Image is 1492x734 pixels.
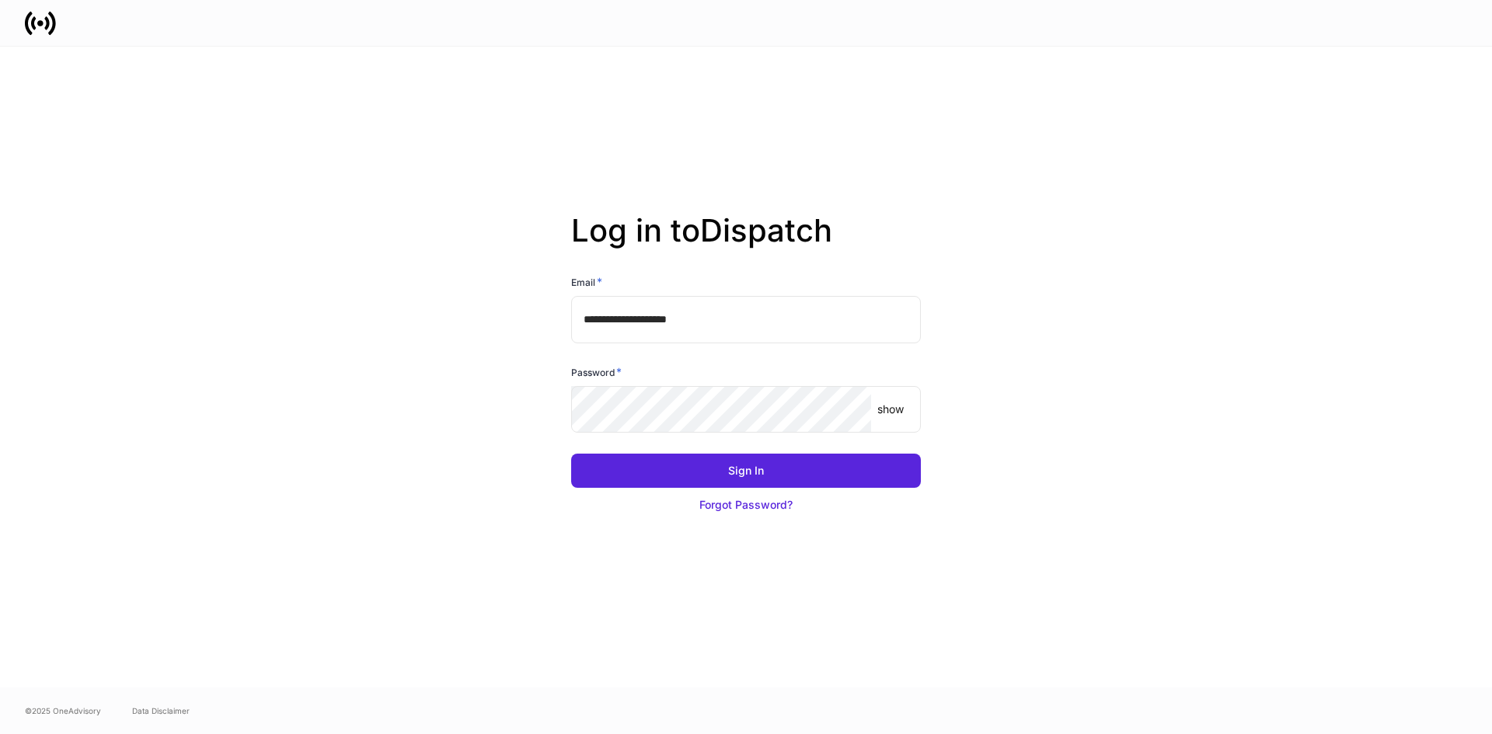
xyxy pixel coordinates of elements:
h6: Email [571,274,602,290]
button: Sign In [571,454,921,488]
a: Data Disclaimer [132,704,190,717]
p: show [877,402,904,417]
div: Forgot Password? [699,497,793,513]
div: Sign In [728,463,764,478]
h2: Log in to Dispatch [571,212,921,274]
button: Forgot Password? [571,488,921,522]
h6: Password [571,364,622,380]
span: © 2025 OneAdvisory [25,704,101,717]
